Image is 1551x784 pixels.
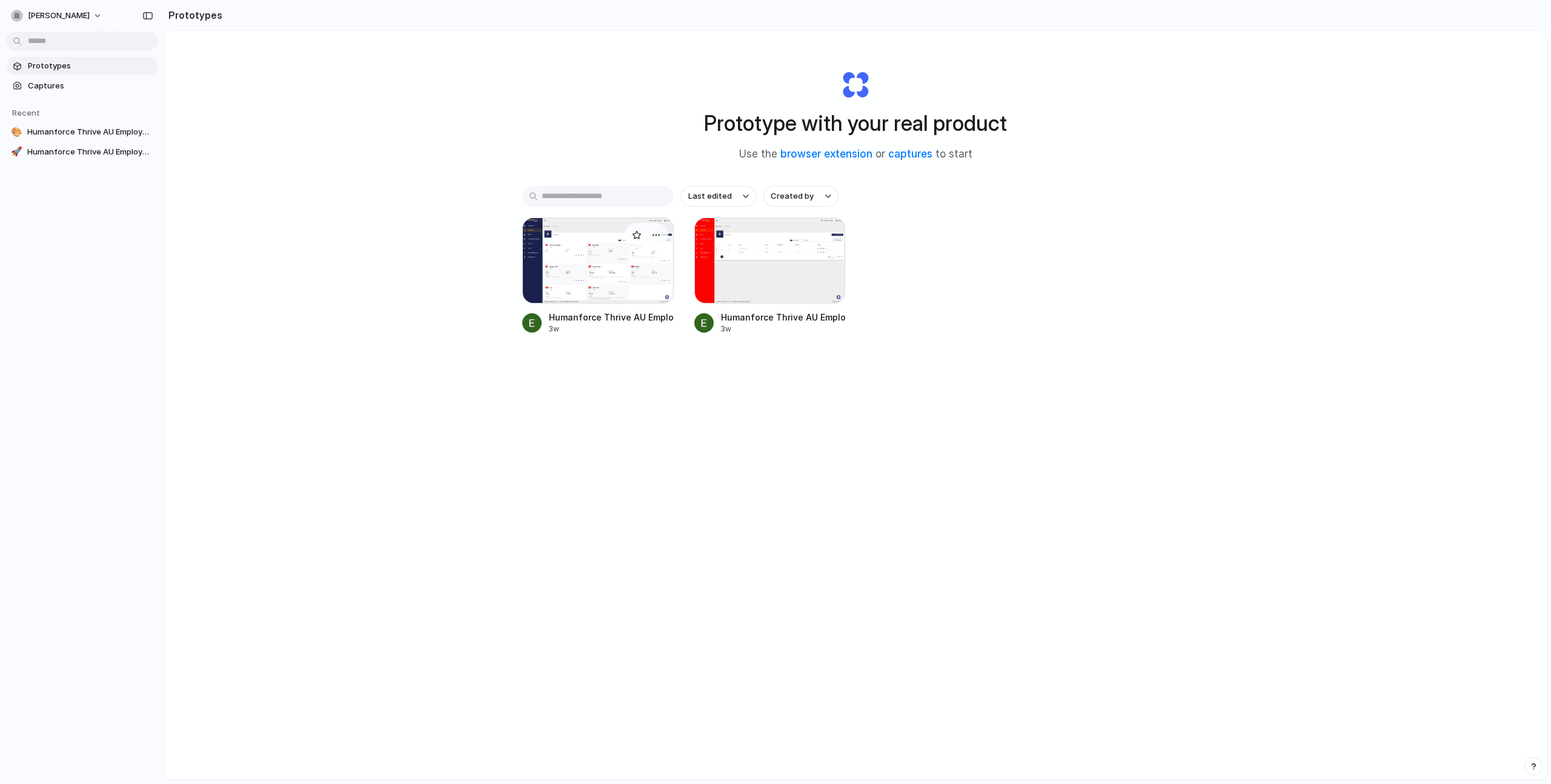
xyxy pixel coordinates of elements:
a: captures [888,148,932,160]
span: Use the or to start [739,147,972,162]
button: Created by [763,186,839,207]
h1: Prototype with your real product [704,107,1007,139]
div: 3w [721,324,846,334]
a: 🚀Humanforce Thrive AU Employer Gateway Admin Panel [6,143,158,161]
span: Humanforce Thrive AU Employer Gateway Admin Panel [27,146,153,158]
span: Prototypes [28,60,153,72]
button: Last edited [681,186,756,207]
span: Recent [12,108,40,118]
a: Prototypes [6,57,158,75]
span: [PERSON_NAME] [28,10,90,22]
a: 🎨Humanforce Thrive AU Employer Gateway Admin Panel [6,123,158,141]
h2: Prototypes [164,8,222,22]
span: Captures [28,80,153,92]
a: Humanforce Thrive AU Employer Gateway Admin PanelHumanforce Thrive AU Employer Gateway Admin Panel3w [694,218,846,334]
span: Humanforce Thrive AU Employer Gateway Admin Panel [27,126,153,138]
button: [PERSON_NAME] [6,6,108,25]
div: Humanforce Thrive AU Employer Gateway Admin Panel [721,311,846,324]
a: Humanforce Thrive AU Employer Gateway Admin PanelHumanforce Thrive AU Employer Gateway Admin Panel3w [522,218,674,334]
a: Captures [6,77,158,95]
a: browser extension [780,148,872,160]
div: Humanforce Thrive AU Employer Gateway Admin Panel [549,311,674,324]
div: 🚀 [11,146,22,158]
span: Last edited [688,190,732,202]
div: 3w [549,324,674,334]
div: 🎨 [11,126,22,138]
span: Created by [771,190,814,202]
